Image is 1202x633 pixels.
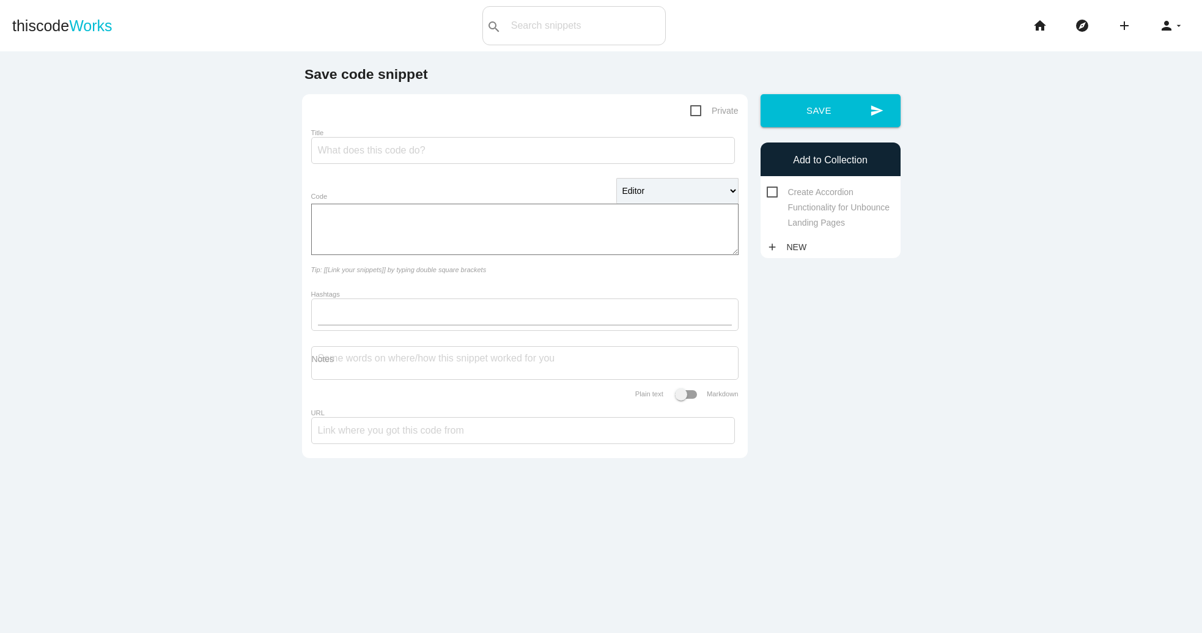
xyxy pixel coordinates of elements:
a: thiscodeWorks [12,6,112,45]
i: home [1033,6,1047,45]
label: Code [311,193,328,200]
label: Plain text Markdown [635,390,739,398]
span: Works [69,17,112,34]
input: What does this code do? [311,137,735,164]
i: add [1117,6,1132,45]
i: arrow_drop_down [1174,6,1184,45]
i: Tip: [[Link your snippets]] by typing double square brackets [311,266,487,273]
label: Title [311,129,324,136]
i: explore [1075,6,1090,45]
button: search [483,7,505,45]
i: search [487,7,501,46]
label: URL [311,409,325,416]
input: Link where you got this code from [311,417,735,444]
a: addNew [767,236,813,258]
i: person [1159,6,1174,45]
h6: Add to Collection [767,155,894,166]
b: Save code snippet [304,66,428,82]
i: add [767,236,778,258]
span: Private [690,103,739,119]
label: Hashtags [311,291,340,298]
label: Notes [312,354,334,364]
span: Create Accordion Functionality for Unbounce Landing Pages [767,185,894,200]
button: sendSave [761,94,901,127]
i: send [870,94,883,127]
input: Search snippets [505,13,665,39]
